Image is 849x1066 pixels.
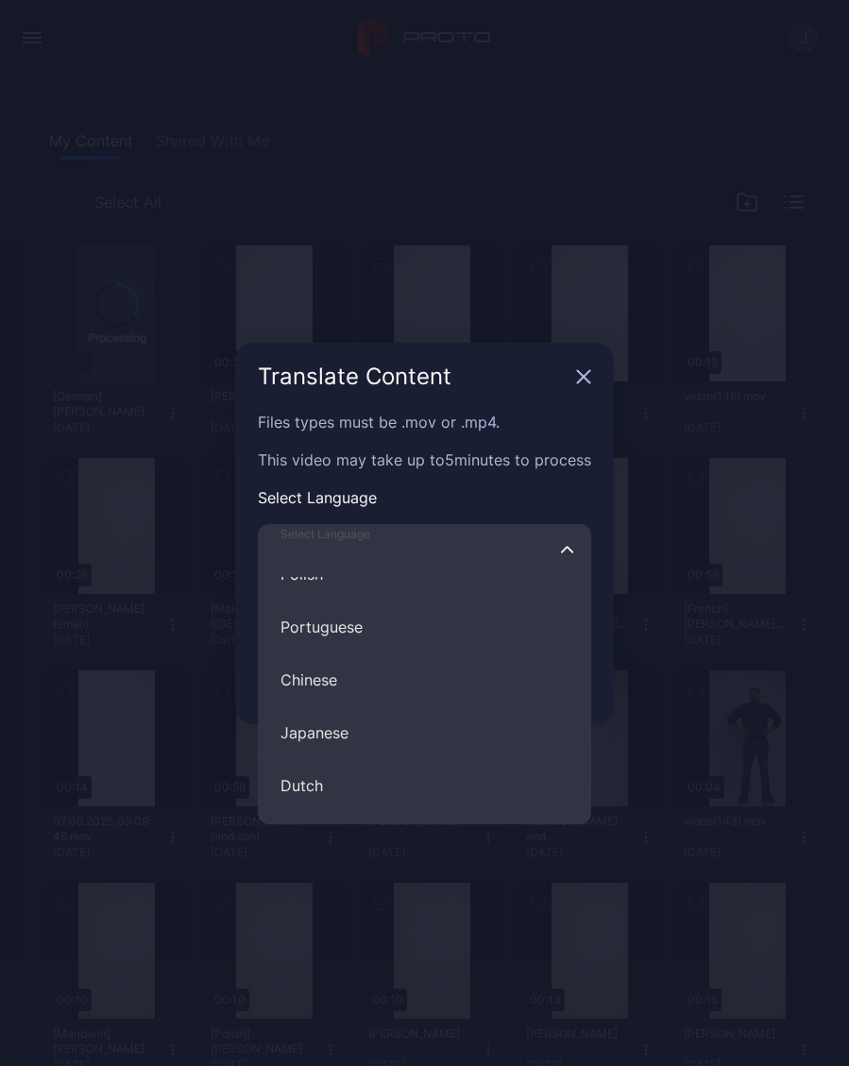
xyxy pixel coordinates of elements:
button: Select LanguagePolishPortugueseChineseDutchTurkish [258,706,591,759]
button: Select LanguagePolishPortugueseJapaneseDutchTurkish [258,653,591,706]
span: Select Language [280,527,370,542]
p: Select Language [258,486,591,509]
button: Select LanguagePolishChineseJapaneseDutchTurkish [258,601,591,653]
div: Translate Content [258,365,569,388]
button: Select LanguagePolishPortugueseChineseJapaneseDutchTurkish [559,524,574,577]
p: This video may take up to 5 minutes to process [258,448,591,471]
p: Files types must be .mov or .mp4. [258,411,591,433]
button: Select LanguagePolishPortugueseChineseJapaneseDutch [258,812,591,865]
input: Select LanguagePolishPortugueseChineseJapaneseDutchTurkish [258,524,591,577]
button: Select LanguagePolishPortugueseChineseJapaneseTurkish [258,759,591,812]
